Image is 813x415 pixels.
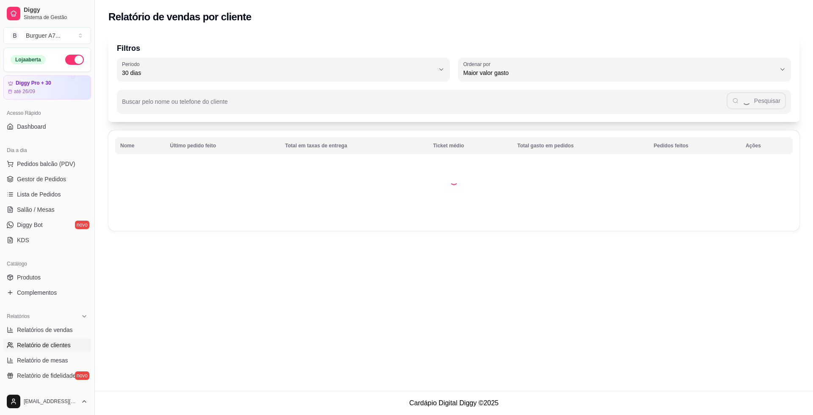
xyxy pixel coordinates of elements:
h2: Relatório de vendas por cliente [108,10,252,24]
a: Lista de Pedidos [3,188,91,201]
span: Relatório de fidelidade [17,371,76,380]
span: Relatório de mesas [17,356,68,365]
div: Dia a dia [3,144,91,157]
span: Produtos [17,273,41,282]
a: Produtos [3,271,91,284]
span: Diggy [24,6,88,14]
div: Catálogo [3,257,91,271]
span: KDS [17,236,29,244]
span: B [11,31,19,40]
a: Relatórios de vendas [3,323,91,337]
span: [EMAIL_ADDRESS][DOMAIN_NAME] [24,398,77,405]
p: Filtros [117,42,791,54]
input: Buscar pelo nome ou telefone do cliente [122,101,727,109]
span: Diggy Bot [17,221,43,229]
a: Relatório de clientes [3,338,91,352]
button: [EMAIL_ADDRESS][DOMAIN_NAME] [3,391,91,412]
button: Select a team [3,27,91,44]
span: Salão / Mesas [17,205,55,214]
span: 30 dias [122,69,434,77]
a: Diggy Botnovo [3,218,91,232]
span: Relatórios de vendas [17,326,73,334]
span: Pedidos balcão (PDV) [17,160,75,168]
button: Período30 dias [117,58,450,81]
button: Pedidos balcão (PDV) [3,157,91,171]
a: Complementos [3,286,91,299]
span: Relatórios [7,313,30,320]
div: Loading [450,177,458,185]
span: Dashboard [17,122,46,131]
button: Ordenar porMaior valor gasto [458,58,791,81]
span: Gestor de Pedidos [17,175,66,183]
a: DiggySistema de Gestão [3,3,91,24]
a: KDS [3,233,91,247]
div: Acesso Rápido [3,106,91,120]
span: Complementos [17,288,57,297]
a: Salão / Mesas [3,203,91,216]
article: até 26/09 [14,88,35,95]
a: Relatório de fidelidadenovo [3,369,91,382]
a: Relatório de mesas [3,354,91,367]
span: Maior valor gasto [463,69,776,77]
div: Loja aberta [11,55,46,64]
span: Sistema de Gestão [24,14,88,21]
article: Diggy Pro + 30 [16,80,51,86]
a: Diggy Pro + 30até 26/09 [3,75,91,100]
span: Lista de Pedidos [17,190,61,199]
label: Ordenar por [463,61,493,68]
a: Dashboard [3,120,91,133]
label: Período [122,61,142,68]
a: Gestor de Pedidos [3,172,91,186]
div: Burguer A7 ... [26,31,61,40]
button: Alterar Status [65,55,84,65]
footer: Cardápio Digital Diggy © 2025 [95,391,813,415]
span: Relatório de clientes [17,341,71,349]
